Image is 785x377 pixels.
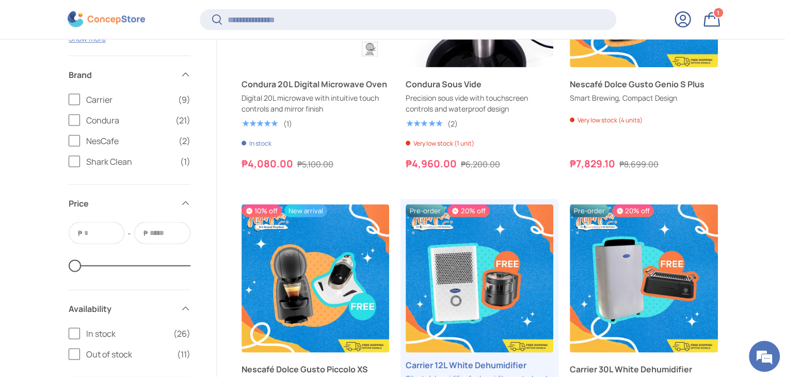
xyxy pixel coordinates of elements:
[447,205,489,217] span: 20% off
[242,363,389,375] a: Nescafé Dolce Gusto Piccolo XS
[86,135,172,147] span: NesCafe
[242,205,389,352] a: Nescafé Dolce Gusto Piccolo XS
[570,78,717,90] a: Nescafé Dolce Gusto Genio S Plus
[86,327,167,340] span: In stock
[69,197,174,210] span: Price
[86,93,172,106] span: Carrier
[173,327,190,340] span: (26)
[242,205,282,217] span: 10% off
[127,227,131,240] span: -
[284,205,327,217] span: New arrival
[69,290,190,327] summary: Availability
[175,114,190,127] span: (21)
[77,228,83,239] span: ₱
[69,303,174,315] span: Availability
[177,348,190,360] span: (11)
[69,69,174,81] span: Brand
[406,359,553,371] a: Carrier 12L White Dehumidifier
[570,205,717,352] a: Carrier 30L White Dehumidifier
[179,135,190,147] span: (2)
[86,114,169,127] span: Condura
[69,56,190,93] summary: Brand
[570,205,609,217] span: Pre-order
[86,155,174,168] span: Shark Clean
[142,228,149,239] span: ₱
[406,205,445,217] span: Pre-order
[180,155,190,168] span: (1)
[178,93,190,106] span: (9)
[406,78,553,90] a: Condura Sous Vide
[242,78,389,90] a: Condura 20L Digital Microwave Oven
[570,363,717,375] a: Carrier 30L White Dehumidifier
[717,9,719,17] span: 1
[86,348,171,360] span: Out of stock
[68,11,145,27] img: ConcepStore
[69,185,190,222] summary: Price
[612,205,654,217] span: 20% off
[406,205,553,352] a: Carrier 12L White Dehumidifier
